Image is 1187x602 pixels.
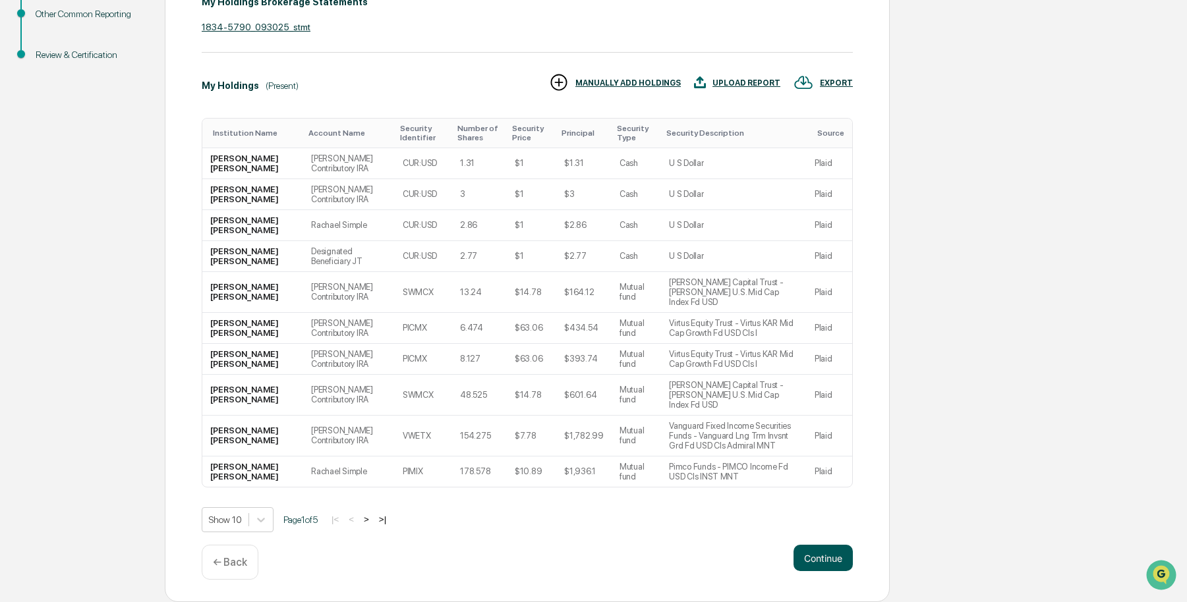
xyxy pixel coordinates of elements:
td: [PERSON_NAME] [PERSON_NAME] [202,272,303,313]
td: 2.86 [452,210,507,241]
td: [PERSON_NAME] Contributory IRA [303,148,395,179]
div: 🗄️ [96,167,106,178]
span: Pylon [131,223,159,233]
td: [PERSON_NAME] Contributory IRA [303,272,395,313]
td: 48.525 [452,375,507,416]
td: Mutual fund [612,272,661,313]
div: UPLOAD REPORT [712,78,780,88]
button: > [360,514,373,525]
td: U S Dollar [661,179,807,210]
td: 154.275 [452,416,507,456]
td: VWETX [395,416,452,456]
div: (Present) [266,80,299,91]
td: Plaid [807,344,852,375]
td: Mutual fund [612,344,661,375]
div: Toggle SortBy [400,124,447,142]
span: Attestations [109,166,163,179]
td: [PERSON_NAME] [PERSON_NAME] [202,313,303,344]
td: Plaid [807,313,852,344]
a: 🔎Data Lookup [8,186,88,209]
td: $601.64 [556,375,612,416]
td: Mutual fund [612,416,661,456]
div: MANUALLY ADD HOLDINGS [575,78,681,88]
td: $2.86 [556,210,612,241]
a: 🖐️Preclearance [8,161,90,184]
td: [PERSON_NAME] [PERSON_NAME] [202,210,303,241]
td: Mutual fund [612,375,661,416]
td: Virtus Equity Trust - Virtus KAR Mid Cap Growth Fd USD Cls I [661,344,807,375]
td: $1.31 [556,148,612,179]
td: [PERSON_NAME] Contributory IRA [303,375,395,416]
td: Mutual fund [612,313,661,344]
td: Plaid [807,375,852,416]
span: Data Lookup [26,191,83,204]
td: $1,936.1 [556,456,612,487]
td: $14.78 [507,375,556,416]
div: 🔎 [13,192,24,203]
td: [PERSON_NAME] Contributory IRA [303,313,395,344]
td: CUR:USD [395,241,452,272]
div: We're available if you need us! [45,114,167,124]
td: 8.127 [452,344,507,375]
td: $10.89 [507,456,556,487]
td: [PERSON_NAME] [PERSON_NAME] [202,375,303,416]
td: [PERSON_NAME] Capital Trust - [PERSON_NAME] U.S. Mid Cap Index Fd USD [661,272,807,313]
div: 1834-5790_093025_stmt [202,22,853,32]
div: 🖐️ [13,167,24,178]
td: $1 [507,241,556,272]
img: 1746055101610-c473b297-6a78-478c-a979-82029cc54cd1 [13,101,37,124]
p: ← Back [213,556,247,568]
div: My Holdings [202,80,259,91]
td: CUR:USD [395,148,452,179]
td: $63.06 [507,313,556,344]
td: [PERSON_NAME] [PERSON_NAME] [202,148,303,179]
td: 1.31 [452,148,507,179]
td: Plaid [807,241,852,272]
td: Virtus Equity Trust - Virtus KAR Mid Cap Growth Fd USD Cls I [661,313,807,344]
td: Mutual fund [612,456,661,487]
td: SWMCX [395,375,452,416]
span: Page 1 of 5 [283,514,318,525]
div: Toggle SortBy [308,128,390,138]
td: Plaid [807,272,852,313]
td: $3 [556,179,612,210]
td: 6.474 [452,313,507,344]
td: Designated Beneficiary JT [303,241,395,272]
td: $63.06 [507,344,556,375]
td: U S Dollar [661,210,807,241]
td: Plaid [807,179,852,210]
td: Plaid [807,210,852,241]
div: Start new chat [45,101,216,114]
img: UPLOAD REPORT [694,72,706,92]
td: $1 [507,179,556,210]
td: U S Dollar [661,148,807,179]
td: Rachael Simple [303,456,395,487]
button: < [345,514,358,525]
span: Preclearance [26,166,85,179]
td: Plaid [807,456,852,487]
td: Cash [612,210,661,241]
td: 13.24 [452,272,507,313]
td: [PERSON_NAME] [PERSON_NAME] [202,456,303,487]
button: |< [328,514,343,525]
div: Review & Certification [36,48,144,62]
td: Cash [612,179,661,210]
td: Vanguard Fixed Income Securities Funds - Vanguard Lng Trm Invsnt Grd Fd USD Cls Admiral MNT [661,416,807,456]
td: [PERSON_NAME] Capital Trust - [PERSON_NAME] U.S. Mid Cap Index Fd USD [661,375,807,416]
td: 3 [452,179,507,210]
td: PICMX [395,344,452,375]
td: Rachael Simple [303,210,395,241]
div: Toggle SortBy [562,128,606,138]
p: How can we help? [13,28,240,49]
td: CUR:USD [395,210,452,241]
td: $7.78 [507,416,556,456]
td: $14.78 [507,272,556,313]
div: Toggle SortBy [457,124,502,142]
td: CUR:USD [395,179,452,210]
button: Continue [794,545,853,571]
td: Plaid [807,416,852,456]
td: $393.74 [556,344,612,375]
button: >| [375,514,390,525]
img: MANUALLY ADD HOLDINGS [549,72,569,92]
div: Toggle SortBy [512,124,551,142]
